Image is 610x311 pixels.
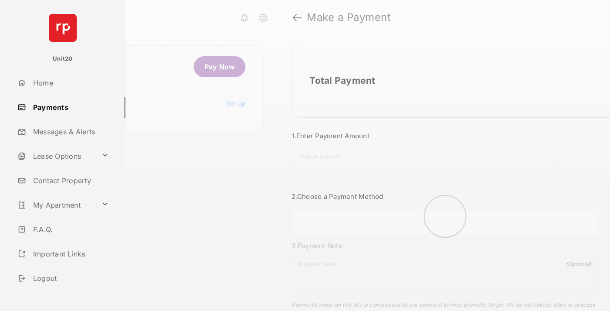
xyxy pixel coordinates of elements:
a: Lease Options [14,146,98,167]
a: Home [14,72,125,93]
a: Logout [14,268,125,289]
img: svg+xml;base64,PHN2ZyB4bWxucz0iaHR0cDovL3d3dy53My5vcmcvMjAwMC9zdmciIHdpZHRoPSI2NCIgaGVpZ2h0PSI2NC... [49,14,77,42]
h3: 2. Choose a Payment Method [291,192,598,201]
a: F.A.Q. [14,219,125,240]
p: Unit20 [53,55,73,63]
a: Messages & Alerts [14,121,125,142]
h3: 1. Enter Payment Amount [291,132,598,140]
a: Contact Property [14,170,125,191]
a: Payments [14,97,125,118]
a: Set Up [227,100,246,107]
h2: Total Payment [309,75,375,86]
h3: 3. Payment Note [291,242,598,250]
strong: Make a Payment [307,12,391,23]
a: My Apartment [14,195,98,215]
a: Important Links [14,243,112,264]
